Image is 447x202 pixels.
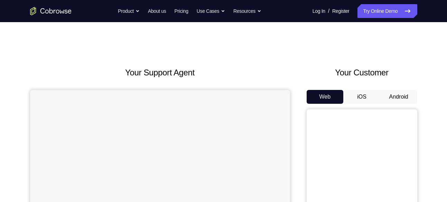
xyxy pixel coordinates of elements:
[307,90,344,104] button: Web
[328,7,329,15] span: /
[357,4,417,18] a: Try Online Demo
[233,4,261,18] button: Resources
[118,4,140,18] button: Product
[174,4,188,18] a: Pricing
[197,4,225,18] button: Use Cases
[343,90,380,104] button: iOS
[380,90,417,104] button: Android
[332,4,349,18] a: Register
[148,4,166,18] a: About us
[30,7,72,15] a: Go to the home page
[313,4,325,18] a: Log In
[30,66,290,79] h2: Your Support Agent
[307,66,417,79] h2: Your Customer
